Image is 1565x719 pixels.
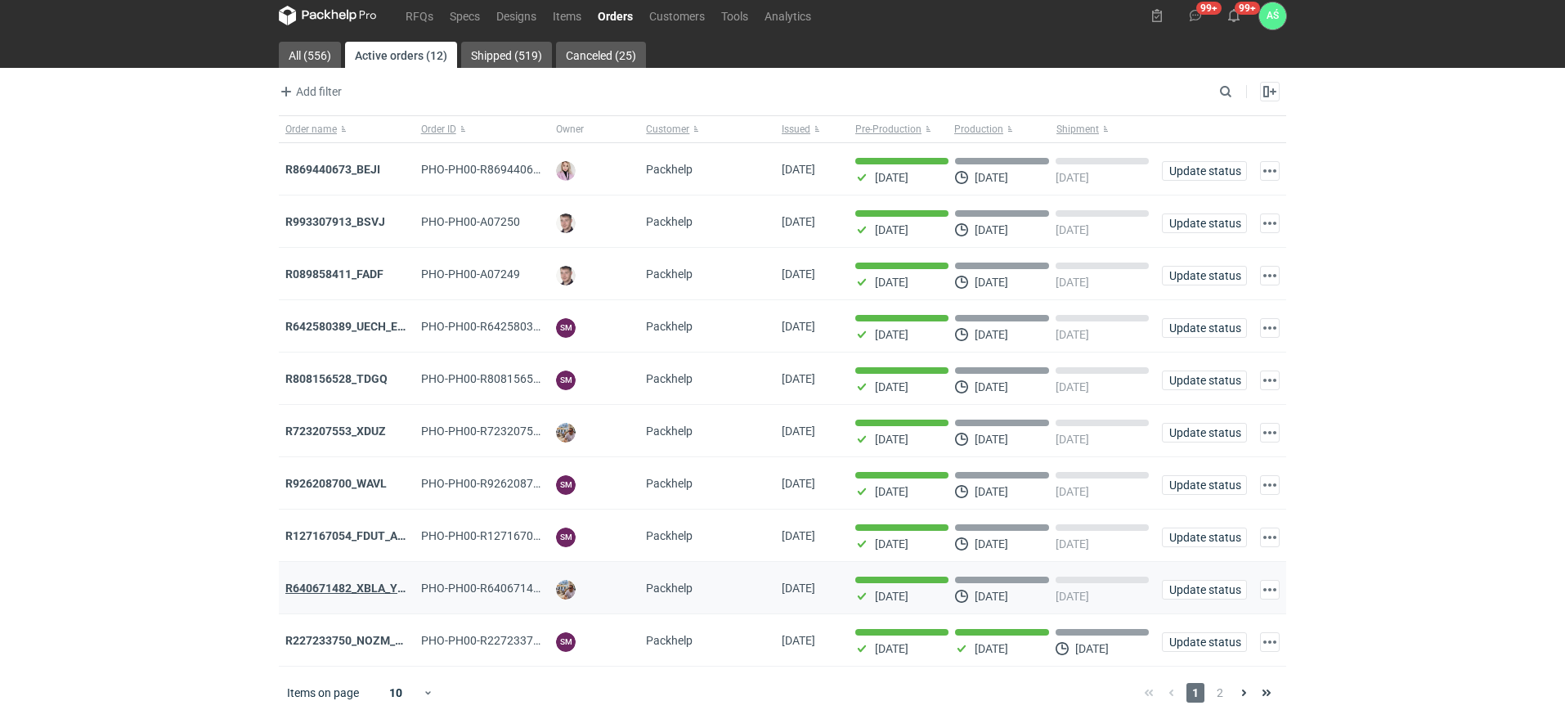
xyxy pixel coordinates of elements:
p: [DATE] [1056,590,1089,603]
strong: R642580389_UECH_ESJL [285,320,418,333]
span: Packhelp [646,529,693,542]
a: Items [545,6,590,25]
button: Update status [1162,318,1247,338]
span: 2 [1211,683,1229,703]
span: PHO-PH00-R808156528_TDGQ [421,372,581,385]
a: R926208700_WAVL [285,477,387,490]
span: Update status [1169,322,1240,334]
img: Maciej Sikora [556,213,576,233]
span: Production [954,123,1003,136]
span: Packhelp [646,477,693,490]
span: Order name [285,123,337,136]
span: Update status [1169,479,1240,491]
span: 18/09/2025 [782,215,815,228]
a: Active orders (12) [345,42,457,68]
a: Tools [713,6,756,25]
a: Analytics [756,6,819,25]
button: Update status [1162,266,1247,285]
span: 16/09/2025 [782,425,815,438]
button: Update status [1162,632,1247,652]
button: Order ID [415,116,550,142]
button: Actions [1260,475,1280,495]
p: [DATE] [1056,328,1089,341]
img: Klaudia Wiśniewska [556,161,576,181]
span: Update status [1169,427,1240,438]
span: 11/09/2025 [782,477,815,490]
span: PHO-PH00-A07250 [421,215,520,228]
button: Actions [1260,632,1280,652]
span: 08/09/2025 [782,582,815,595]
p: [DATE] [1056,223,1089,236]
div: Adrian Świerżewski [1259,2,1286,29]
span: PHO-PH00-R127167054_FDUT_ACTL [421,529,612,542]
figcaption: SM [556,475,576,495]
p: [DATE] [875,276,908,289]
button: Pre-Production [849,116,951,142]
span: Packhelp [646,425,693,438]
p: [DATE] [975,223,1008,236]
a: Designs [488,6,545,25]
span: Packhelp [646,582,693,595]
p: [DATE] [975,328,1008,341]
p: [DATE] [1056,276,1089,289]
strong: R089858411_FADF [285,267,383,281]
span: Packhelp [646,267,693,281]
span: Update status [1169,375,1240,386]
p: [DATE] [975,642,1008,655]
p: [DATE] [875,328,908,341]
button: Actions [1260,318,1280,338]
span: 19/09/2025 [782,163,815,176]
button: Production [951,116,1053,142]
p: [DATE] [875,380,908,393]
button: Update status [1162,580,1247,600]
figcaption: SM [556,318,576,338]
a: R869440673_BEJI [285,163,380,176]
p: [DATE] [1056,380,1089,393]
p: [DATE] [975,276,1008,289]
p: [DATE] [975,171,1008,184]
button: Actions [1260,580,1280,600]
button: Actions [1260,266,1280,285]
a: Shipped (519) [461,42,552,68]
button: Update status [1162,371,1247,390]
img: Michał Palasek [556,580,576,600]
p: [DATE] [1056,537,1089,550]
button: Actions [1260,213,1280,233]
span: 1 [1186,683,1204,703]
span: Add filter [276,82,342,101]
div: 10 [370,681,423,704]
span: PHO-PH00-R640671482_XBLA_YSXL_LGDV_BUVN_WVLV [421,582,716,595]
span: PHO-PH00-R723207553_XDUZ [421,425,580,438]
figcaption: SM [556,371,576,390]
span: PHO-PH00-R869440673_BEJI [421,163,575,176]
strong: R127167054_FDUT_ACTL [285,529,419,542]
button: Update status [1162,161,1247,181]
button: Update status [1162,528,1247,547]
a: Customers [641,6,713,25]
span: 04/09/2025 [782,634,815,647]
span: Packhelp [646,320,693,333]
span: Update status [1169,532,1240,543]
img: Michał Palasek [556,423,576,443]
span: 09/09/2025 [782,529,815,542]
p: [DATE] [875,171,908,184]
strong: R723207553_XDUZ [285,425,386,438]
p: [DATE] [1056,171,1089,184]
a: RFQs [397,6,442,25]
span: Update status [1169,636,1240,648]
button: Update status [1162,423,1247,443]
figcaption: AŚ [1259,2,1286,29]
a: Specs [442,6,488,25]
button: Shipment [1053,116,1155,142]
button: Add filter [276,82,343,101]
p: [DATE] [1075,642,1109,655]
span: Packhelp [646,372,693,385]
span: Update status [1169,218,1240,229]
span: PHO-PH00-A07249 [421,267,520,281]
span: 18/09/2025 [782,320,815,333]
svg: Packhelp Pro [279,6,377,25]
span: Update status [1169,584,1240,595]
strong: R640671482_XBLA_YSXL_LGDV_BUVN_WVLV [285,582,523,595]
